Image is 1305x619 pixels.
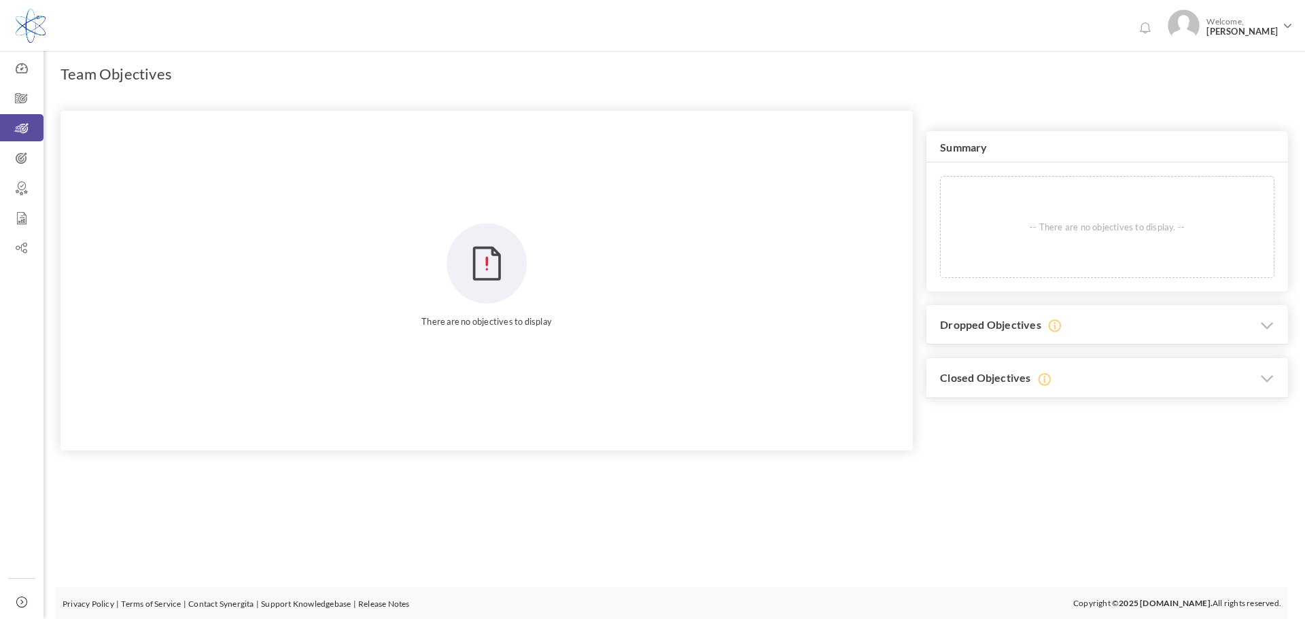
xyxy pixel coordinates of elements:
[60,315,913,328] small: There are no objectives to display
[184,597,186,611] li: |
[116,597,119,611] li: |
[1119,598,1213,608] b: 2025 [DOMAIN_NAME].
[353,597,356,611] li: |
[1162,4,1298,44] a: Photo Welcome,[PERSON_NAME]
[1206,26,1278,37] span: [PERSON_NAME]
[1073,597,1281,610] p: Copyright © All rights reserved.
[1200,10,1281,43] span: Welcome,
[188,599,254,609] a: Contact Synergita
[926,305,1288,345] h3: Dropped Objectives
[941,177,1274,277] p: -- There are no objectives to display. --
[121,599,181,609] a: Terms of Service
[16,9,46,43] img: Logo
[358,599,410,609] a: Release Notes
[926,131,1288,162] h3: Summary
[1168,10,1200,41] img: Photo
[60,65,172,84] h1: Team Objectives
[261,599,351,609] a: Support Knowledgebase
[926,358,1288,398] h3: Closed Objectives
[256,597,259,611] li: |
[446,223,527,304] img: Emptyobjective.svg
[1134,18,1155,39] a: Notifications
[63,599,114,609] a: Privacy Policy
